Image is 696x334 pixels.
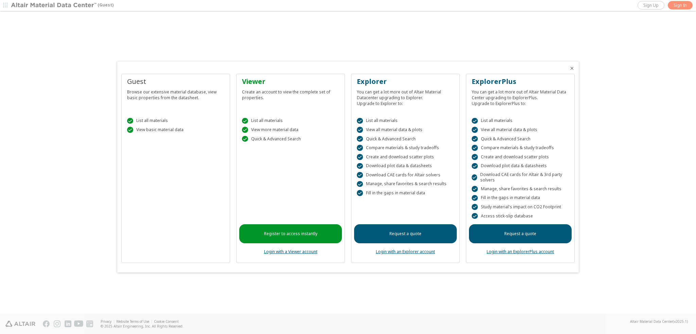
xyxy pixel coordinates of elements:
div: View all material data & plots [472,127,569,133]
div: Download plot data & datasheets [472,163,569,169]
div: Create and download scatter plots [472,154,569,160]
div:  [472,213,478,219]
div: You can get a lot more out of Altair Material Datacenter upgrading to Explorer. Upgrade to Explor... [357,86,454,106]
div: Manage, share favorites & search results [357,181,454,187]
div:  [472,186,478,192]
div:  [127,118,133,124]
div:  [472,145,478,151]
div: Browse our extensive material database, view basic properties from the datasheet. [127,86,224,101]
div: ExplorerPlus [472,77,569,86]
div: Viewer [242,77,339,86]
div:  [357,145,363,151]
div: Create an account to view the complete set of properties. [242,86,339,101]
div: Explorer [357,77,454,86]
div: Download CAE cards for Altair solvers [357,172,454,178]
div:  [357,190,363,196]
div: Manage, share favorites & search results [472,186,569,192]
div: Fill in the gaps in material data [357,190,454,196]
div: List all materials [242,118,339,124]
div: List all materials [127,118,224,124]
a: Request a quote [354,224,457,243]
div: Fill in the gaps in material data [472,195,569,201]
div:  [242,118,248,124]
div: Create and download scatter plots [357,154,454,160]
div:  [357,136,363,142]
div:  [357,163,363,169]
a: Request a quote [469,224,572,243]
div:  [357,154,363,160]
a: Register to access instantly [239,224,342,243]
div: Compare materials & study tradeoffs [357,145,454,151]
div:  [472,154,478,160]
div:  [472,163,478,169]
a: Login with an ExplorerPlus account [487,249,554,254]
div: Quick & Advanced Search [472,136,569,142]
div:  [127,127,133,133]
div: List all materials [472,118,569,124]
div: View more material data [242,127,339,133]
div: Quick & Advanced Search [357,136,454,142]
div:  [472,118,478,124]
div: Compare materials & study tradeoffs [472,145,569,151]
div:  [472,195,478,201]
div: Study material's impact on CO2 Footprint [472,204,569,210]
div: Download plot data & datasheets [357,163,454,169]
div:  [242,136,248,142]
div: View basic material data [127,127,224,133]
div: List all materials [357,118,454,124]
div: Access stick-slip database [472,213,569,219]
div: You can get a lot more out of Altair Material Data Center upgrading to ExplorerPlus. Upgrade to E... [472,86,569,106]
div:  [472,174,477,180]
a: Login with a Viewer account [264,249,317,254]
div:  [472,204,478,210]
button: Close [569,66,575,71]
div: Guest [127,77,224,86]
div:  [357,181,363,187]
div:  [242,127,248,133]
div:  [357,118,363,124]
div:  [472,136,478,142]
a: Login with an Explorer account [376,249,435,254]
div:  [472,127,478,133]
div:  [357,172,363,178]
div: Quick & Advanced Search [242,136,339,142]
div: Download CAE cards for Altair & 3rd party solvers [472,172,569,183]
div:  [357,127,363,133]
div: View all material data & plots [357,127,454,133]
